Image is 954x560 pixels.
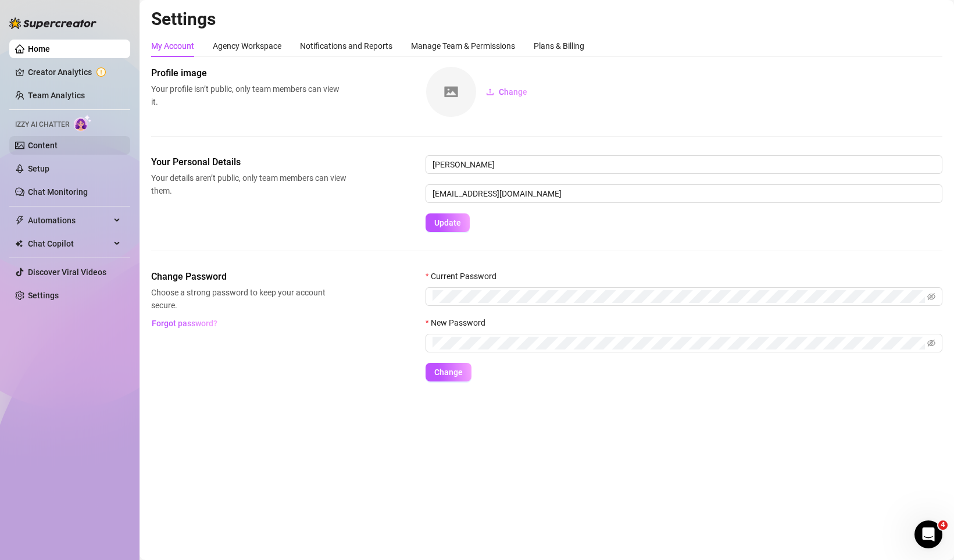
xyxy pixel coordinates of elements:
[434,368,463,377] span: Change
[411,40,515,52] div: Manage Team & Permissions
[426,270,504,283] label: Current Password
[499,87,527,97] span: Change
[9,17,97,29] img: logo-BBDzfeDw.svg
[477,83,537,101] button: Change
[927,293,935,301] span: eye-invisible
[914,520,942,548] iframe: Intercom live chat
[28,234,110,253] span: Chat Copilot
[28,63,121,81] a: Creator Analytics exclamation-circle
[15,119,69,130] span: Izzy AI Chatter
[28,141,58,150] a: Content
[151,66,346,80] span: Profile image
[28,164,49,173] a: Setup
[426,363,471,381] button: Change
[938,520,948,530] span: 4
[213,40,281,52] div: Agency Workspace
[927,339,935,347] span: eye-invisible
[433,290,925,303] input: Current Password
[486,88,494,96] span: upload
[426,316,493,329] label: New Password
[426,67,476,117] img: square-placeholder.png
[151,40,194,52] div: My Account
[300,40,392,52] div: Notifications and Reports
[426,155,942,174] input: Enter name
[151,83,346,108] span: Your profile isn’t public, only team members can view it.
[434,218,461,227] span: Update
[152,319,217,328] span: Forgot password?
[28,267,106,277] a: Discover Viral Videos
[426,184,942,203] input: Enter new email
[28,91,85,100] a: Team Analytics
[151,314,217,333] button: Forgot password?
[534,40,584,52] div: Plans & Billing
[28,211,110,230] span: Automations
[151,270,346,284] span: Change Password
[151,286,346,312] span: Choose a strong password to keep your account secure.
[151,155,346,169] span: Your Personal Details
[28,291,59,300] a: Settings
[28,44,50,53] a: Home
[151,172,346,197] span: Your details aren’t public, only team members can view them.
[28,187,88,197] a: Chat Monitoring
[433,337,925,349] input: New Password
[426,213,470,232] button: Update
[15,216,24,225] span: thunderbolt
[15,240,23,248] img: Chat Copilot
[74,115,92,131] img: AI Chatter
[151,8,942,30] h2: Settings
